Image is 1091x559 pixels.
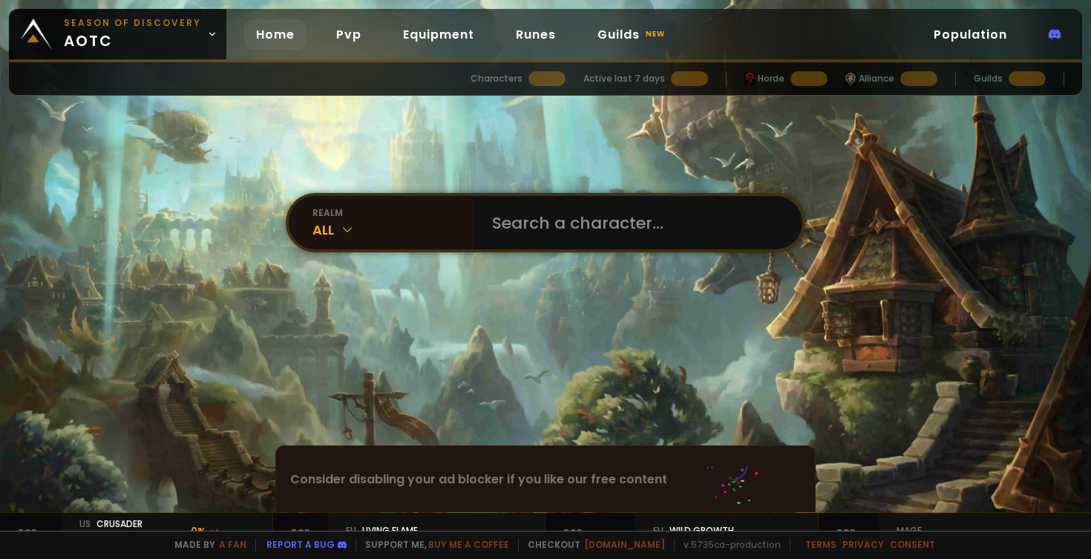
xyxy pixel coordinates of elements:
[471,72,522,85] div: Characters
[276,446,815,512] div: Consider disabling your ad blocker if you like our free content
[244,19,307,50] a: Home
[64,16,201,52] span: aotc
[643,25,668,43] small: new
[653,524,664,537] span: eu
[744,72,755,85] img: horde
[346,524,418,537] div: Living Flame
[922,19,1019,50] a: Population
[845,72,894,85] div: Alliance
[18,526,44,540] span: Top
[483,196,784,249] input: Search a character...
[836,526,861,540] span: Top
[79,517,91,544] span: us
[974,72,1003,85] div: Guilds
[563,526,617,540] span: Top
[312,206,474,220] div: realm
[291,526,310,540] span: Top
[428,538,509,551] a: Buy me a coffee
[504,19,568,50] a: Runes
[897,524,922,537] span: mage
[312,220,474,240] div: All
[346,524,356,537] span: eu
[219,538,246,551] a: a fan
[584,538,665,551] a: [DOMAIN_NAME]
[805,538,836,551] a: Terms
[842,538,884,551] a: Privacy
[391,19,486,50] a: Equipment
[518,538,665,552] span: Checkout
[845,72,856,85] img: horde
[356,538,509,552] span: Support me,
[586,19,680,50] a: Guildsnew
[166,538,246,552] span: Made by
[266,538,335,551] a: Report a bug
[583,72,665,85] div: Active last 7 days
[324,19,373,50] a: Pvp
[79,517,173,544] div: Crusader Strike
[64,16,201,30] small: Season of Discovery
[9,9,226,59] a: Season of Discoveryaotc
[890,538,935,551] a: Consent
[744,72,784,85] div: Horde
[653,524,734,537] div: Wild Growth
[674,538,781,552] span: v. 5735ca - production
[191,524,255,555] div: 0 %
